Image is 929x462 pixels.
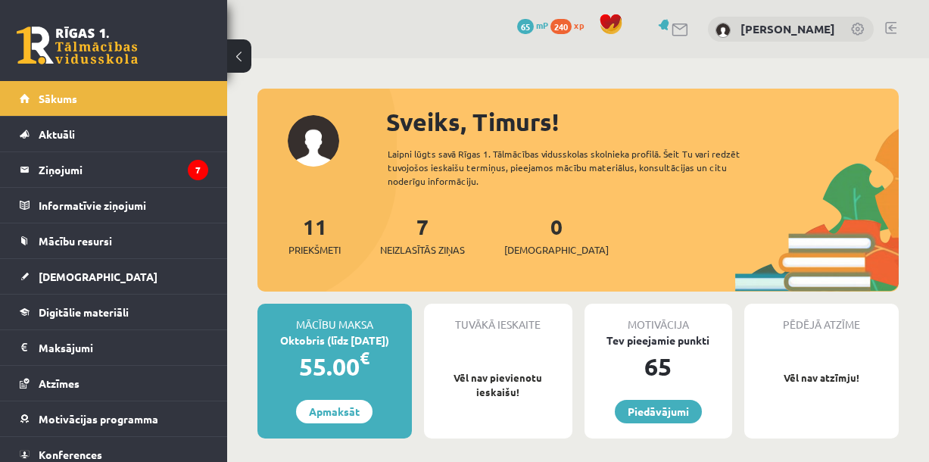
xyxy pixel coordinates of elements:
[20,401,208,436] a: Motivācijas programma
[20,330,208,365] a: Maksājumi
[550,19,591,31] a: 240 xp
[296,400,373,423] a: Apmaksāt
[257,304,412,332] div: Mācību maksa
[585,332,733,348] div: Tev pieejamie punkti
[288,213,341,258] a: 11Priekšmeti
[20,259,208,294] a: [DEMOGRAPHIC_DATA]
[39,188,208,223] legend: Informatīvie ziņojumi
[504,242,609,258] span: [DEMOGRAPHIC_DATA]
[20,117,208,151] a: Aktuāli
[20,188,208,223] a: Informatīvie ziņojumi
[39,448,102,461] span: Konferences
[388,147,772,188] div: Laipni lūgts savā Rīgas 1. Tālmācības vidusskolas skolnieka profilā. Šeit Tu vari redzēt tuvojošo...
[20,295,208,329] a: Digitālie materiāli
[20,366,208,401] a: Atzīmes
[257,348,412,385] div: 55.00
[715,23,731,38] img: Timurs Lozovskis
[360,347,369,369] span: €
[574,19,584,31] span: xp
[257,332,412,348] div: Oktobris (līdz [DATE])
[432,370,565,400] p: Vēl nav pievienotu ieskaišu!
[752,370,891,386] p: Vēl nav atzīmju!
[39,305,129,319] span: Digitālie materiāli
[17,27,138,64] a: Rīgas 1. Tālmācības vidusskola
[20,152,208,187] a: Ziņojumi7
[380,213,465,258] a: 7Neizlasītās ziņas
[424,304,572,332] div: Tuvākā ieskaite
[517,19,548,31] a: 65 mP
[585,304,733,332] div: Motivācija
[615,400,702,423] a: Piedāvājumi
[585,348,733,385] div: 65
[39,152,208,187] legend: Ziņojumi
[536,19,548,31] span: mP
[188,160,208,180] i: 7
[744,304,899,332] div: Pēdējā atzīme
[39,234,112,248] span: Mācību resursi
[380,242,465,258] span: Neizlasītās ziņas
[504,213,609,258] a: 0[DEMOGRAPHIC_DATA]
[20,223,208,258] a: Mācību resursi
[39,92,77,105] span: Sākums
[39,127,75,141] span: Aktuāli
[39,412,158,426] span: Motivācijas programma
[517,19,534,34] span: 65
[550,19,572,34] span: 240
[386,104,899,140] div: Sveiks, Timurs!
[39,376,79,390] span: Atzīmes
[39,330,208,365] legend: Maksājumi
[20,81,208,116] a: Sākums
[288,242,341,258] span: Priekšmeti
[740,21,835,36] a: [PERSON_NAME]
[39,270,157,283] span: [DEMOGRAPHIC_DATA]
